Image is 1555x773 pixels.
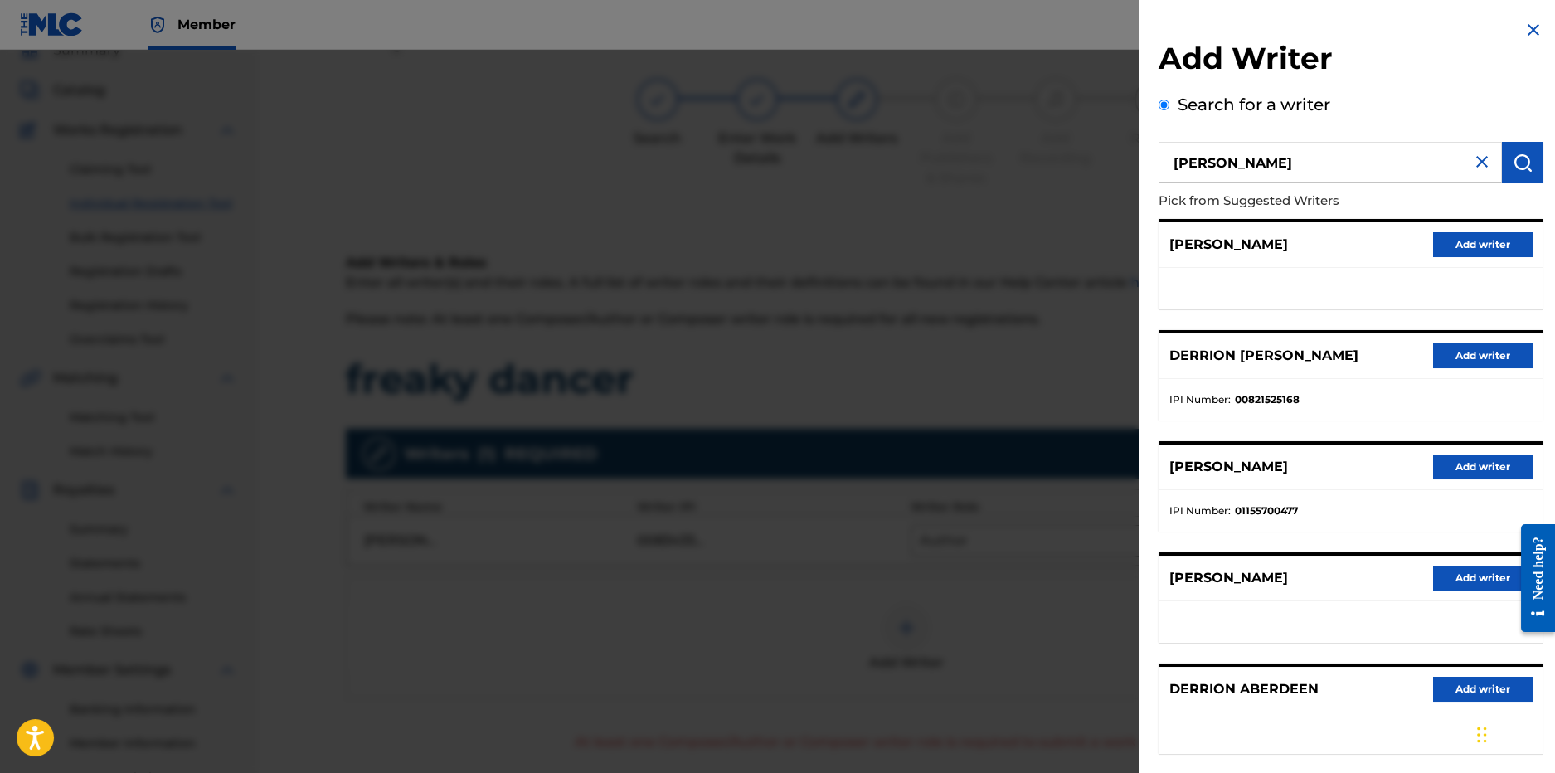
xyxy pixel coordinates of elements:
[1433,566,1533,591] button: Add writer
[148,15,168,35] img: Top Rightsholder
[177,15,236,34] span: Member
[1433,677,1533,702] button: Add writer
[1472,152,1492,172] img: close
[1169,457,1288,477] p: [PERSON_NAME]
[1178,95,1330,114] label: Search for a writer
[1169,568,1288,588] p: [PERSON_NAME]
[1509,511,1555,644] iframe: Resource Center
[1169,679,1319,699] p: DERRION ABERDEEN
[1159,183,1449,219] p: Pick from Suggested Writers
[1159,40,1543,82] h2: Add Writer
[1169,503,1231,518] span: IPI Number :
[20,12,84,36] img: MLC Logo
[1235,392,1300,407] strong: 00821525168
[1169,235,1288,255] p: [PERSON_NAME]
[1159,142,1502,183] input: Search writer's name or IPI Number
[1433,343,1533,368] button: Add writer
[1433,232,1533,257] button: Add writer
[1433,455,1533,479] button: Add writer
[1477,710,1487,760] div: Drag
[1513,153,1533,173] img: Search Works
[1472,693,1555,773] iframe: Chat Widget
[1169,346,1358,366] p: DERRION [PERSON_NAME]
[1169,392,1231,407] span: IPI Number :
[1235,503,1298,518] strong: 01155700477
